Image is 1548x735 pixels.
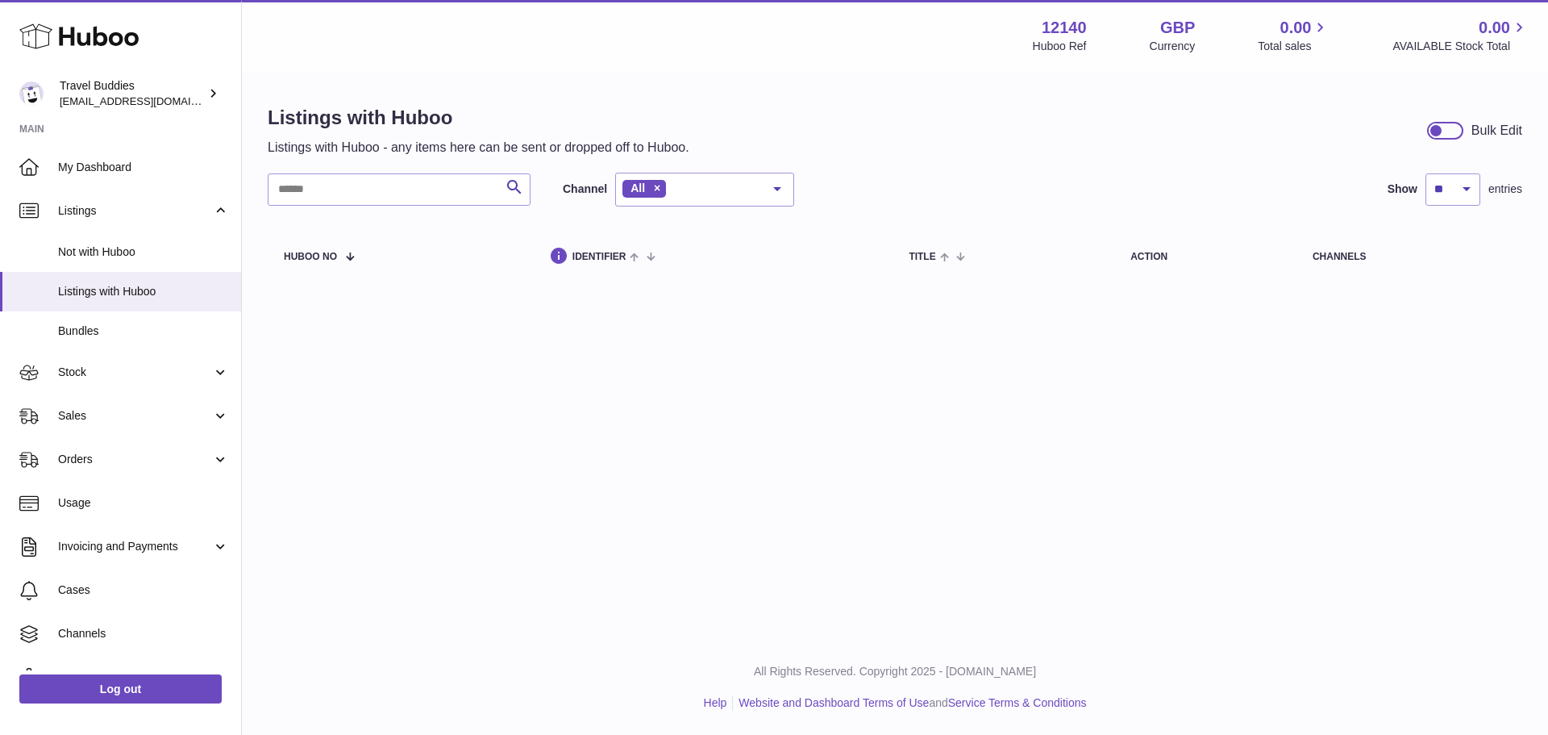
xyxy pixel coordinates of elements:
span: Orders [58,452,212,467]
a: 0.00 AVAILABLE Stock Total [1392,17,1529,54]
span: Settings [58,670,229,685]
a: Log out [19,674,222,704]
h1: Listings with Huboo [268,105,689,131]
span: Listings [58,203,212,219]
span: identifier [572,252,626,262]
div: Travel Buddies [60,78,205,109]
li: and [733,695,1086,711]
span: Cases [58,583,229,598]
span: All [630,182,645,194]
p: Listings with Huboo - any items here can be sent or dropped off to Huboo. [268,139,689,157]
strong: 12140 [1042,17,1087,39]
span: Total sales [1258,39,1330,54]
span: 0.00 [1479,17,1510,39]
label: Channel [563,182,607,197]
span: Stock [58,365,212,380]
div: Currency [1150,39,1196,54]
a: Service Terms & Conditions [948,696,1087,709]
span: Not with Huboo [58,244,229,260]
span: Huboo no [284,252,337,262]
span: AVAILABLE Stock Total [1392,39,1529,54]
span: title [909,252,935,262]
span: Channels [58,626,229,641]
span: 0.00 [1280,17,1312,39]
span: [EMAIL_ADDRESS][DOMAIN_NAME] [60,94,237,107]
span: Usage [58,495,229,511]
span: Sales [58,408,212,424]
span: My Dashboard [58,160,229,175]
span: Bundles [58,324,229,339]
span: Listings with Huboo [58,284,229,299]
a: 0.00 Total sales [1258,17,1330,54]
a: Website and Dashboard Terms of Use [739,696,929,709]
label: Show [1388,182,1417,197]
div: Bulk Edit [1471,122,1522,140]
img: internalAdmin-12140@internal.huboo.com [19,81,44,106]
div: action [1130,252,1280,262]
span: entries [1488,182,1522,197]
p: All Rights Reserved. Copyright 2025 - [DOMAIN_NAME] [255,664,1535,679]
div: Huboo Ref [1033,39,1087,54]
a: Help [704,696,727,709]
div: channels [1313,252,1506,262]
strong: GBP [1160,17,1195,39]
span: Invoicing and Payments [58,539,212,554]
